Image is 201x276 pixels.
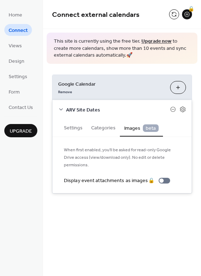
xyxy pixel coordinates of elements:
a: Form [4,86,24,97]
button: Settings [60,119,87,135]
span: Home [9,11,22,19]
a: Views [4,39,26,51]
span: Connect [9,27,28,34]
span: Form [9,89,20,96]
span: Views [9,42,22,50]
span: beta [143,124,159,132]
button: Upgrade [4,124,37,137]
span: Connect external calendars [52,8,140,22]
span: ARV Site Dates [66,106,170,114]
span: Remove [58,89,72,94]
span: This site is currently using the free tier. to create more calendars, show more than 10 events an... [54,38,190,59]
a: Home [4,9,27,20]
button: Images beta [120,119,163,137]
a: Design [4,55,29,67]
a: Contact Us [4,101,37,113]
span: Google Calendar [58,80,164,88]
a: Upgrade now [141,37,172,46]
span: Contact Us [9,104,33,111]
a: Settings [4,70,32,82]
span: Settings [9,73,27,81]
span: Design [9,58,24,65]
span: Upgrade [10,128,32,135]
a: Connect [4,24,32,36]
span: Images [124,124,159,132]
button: Categories [87,119,120,135]
span: When first enabled, you'll be asked for read-only Google Drive access (view/download only). No ed... [64,146,180,168]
